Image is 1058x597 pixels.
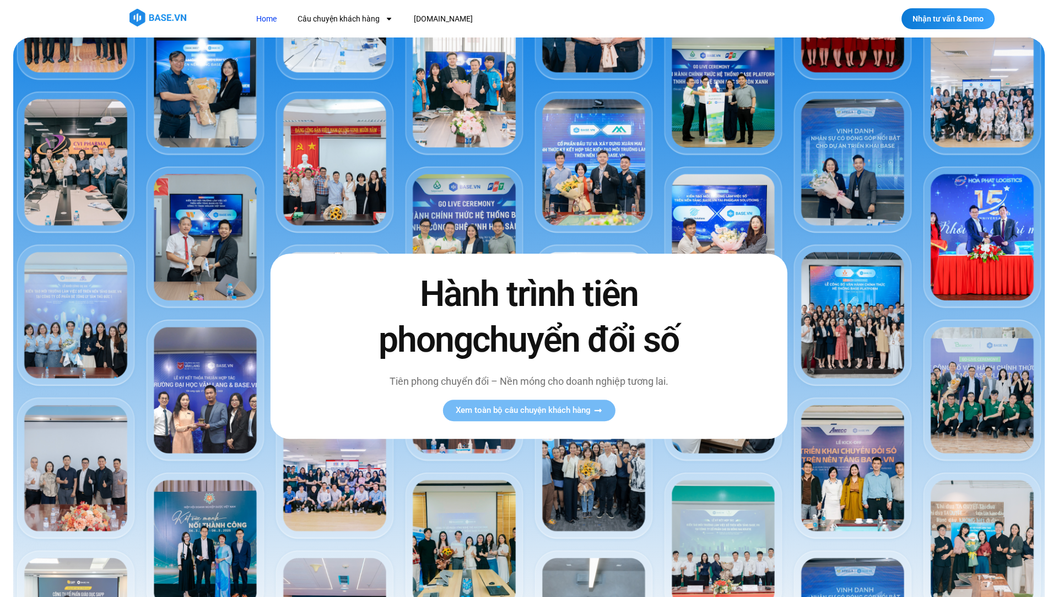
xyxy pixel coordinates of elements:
[355,271,703,363] h2: Hành trình tiên phong
[442,400,615,422] a: Xem toàn bộ câu chuyện khách hàng
[355,374,703,389] p: Tiên phong chuyển đổi – Nền móng cho doanh nghiệp tương lai.
[472,319,679,361] span: chuyển đổi số
[248,9,285,29] a: Home
[913,15,984,23] span: Nhận tư vấn & Demo
[456,407,591,415] span: Xem toàn bộ câu chuyện khách hàng
[406,9,481,29] a: [DOMAIN_NAME]
[289,9,401,29] a: Câu chuyện khách hàng
[248,9,675,29] nav: Menu
[902,8,995,29] a: Nhận tư vấn & Demo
